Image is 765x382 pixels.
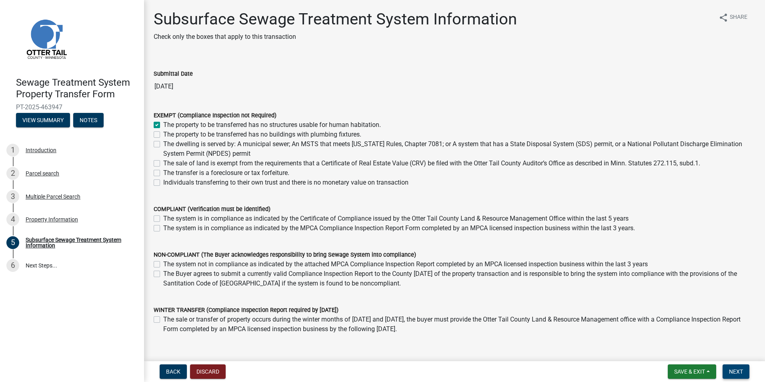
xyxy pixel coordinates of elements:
div: 4 [6,213,19,226]
button: Next [723,364,749,379]
span: Save & Exit [674,368,705,375]
div: Property Information [26,217,78,222]
label: COMPLIANT (Verification must be identified) [154,207,270,212]
label: The system is in compliance as indicated by the Certificate of Compliance issued by the Otter Tai... [163,214,629,223]
i: share [719,13,728,22]
button: shareShare [712,10,754,25]
button: View Summary [16,113,70,127]
div: 2 [6,167,19,180]
label: Submittal Date [154,71,193,77]
button: Discard [190,364,226,379]
h1: Subsurface Sewage Treatment System Information [154,10,517,29]
label: EXEMPT (Compliance Inspection not Required) [154,113,276,119]
button: Back [160,364,187,379]
div: 1 [6,144,19,157]
label: WINTER TRANSFER (Compliance Inspection Report required by [DATE]) [154,308,338,313]
div: Parcel search [26,171,59,176]
button: Save & Exit [668,364,716,379]
div: Introduction [26,147,56,153]
div: Subsurface Sewage Treatment System Information [26,237,131,248]
label: The property to be transferred has no structures usable for human habitation. [163,120,381,130]
div: 6 [6,259,19,272]
div: Multiple Parcel Search [26,194,80,199]
span: PT-2025-463947 [16,103,128,111]
label: The transfer is a foreclosure or tax forfeiture. [163,168,289,178]
span: Next [729,368,743,375]
h4: Sewage Treatment System Property Transfer Form [16,77,138,100]
label: The system not in compliance as indicated by the attached MPCA Compliance Inspection Report compl... [163,259,648,269]
button: Notes [73,113,104,127]
img: Otter Tail County, Minnesota [16,8,76,68]
label: NON-COMPLIANT (The Buyer acknowledges responsibility to bring Sewage System into compliance) [154,252,416,258]
div: 3 [6,190,19,203]
p: Check only the boxes that apply to this transaction [154,32,517,42]
label: The Buyer agrees to submit a currently valid Compliance Inspection Report to the County [DATE] of... [163,269,755,288]
label: The sale or transfer of property occurs during the winter months of [DATE] and [DATE], the buyer ... [163,315,755,334]
div: 5 [6,236,19,249]
span: Back [166,368,180,375]
label: Individuals transferring to their own trust and there is no monetary value on transaction [163,178,409,187]
wm-modal-confirm: Summary [16,117,70,124]
label: The dwelling is served by: A municipal sewer; An MSTS that meets [US_STATE] Rules, Chapter 7081; ... [163,139,755,159]
label: The property to be transferred has no buildings with plumbing fixtures. [163,130,361,139]
span: Share [730,13,747,22]
label: The sale of land is exempt from the requirements that a Certificate of Real Estate Value (CRV) be... [163,159,700,168]
label: The system is in compliance as indicated by the MPCA Compliance Inspection Report Form completed ... [163,223,635,233]
wm-modal-confirm: Notes [73,117,104,124]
